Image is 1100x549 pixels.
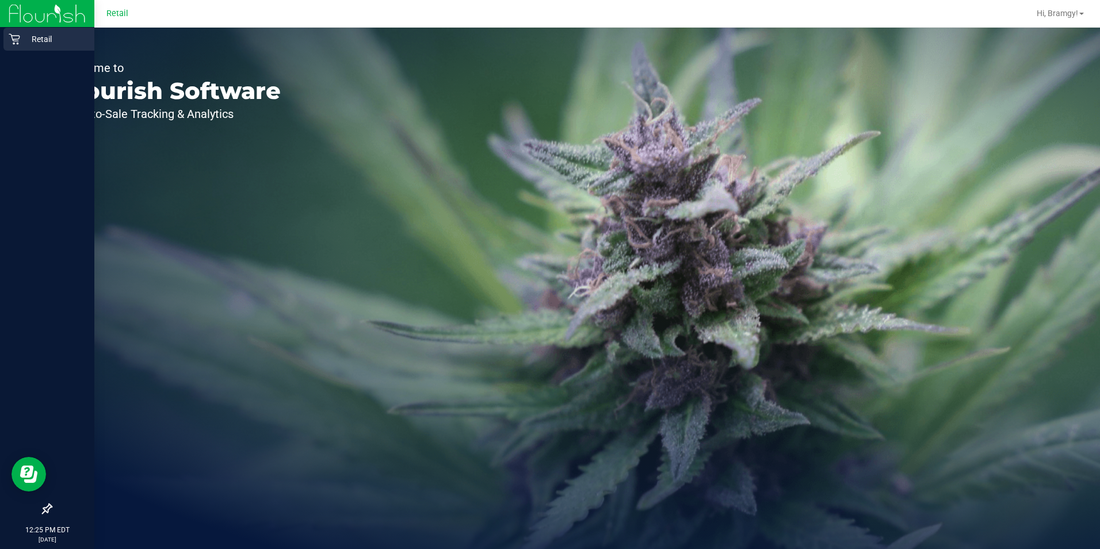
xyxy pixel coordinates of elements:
iframe: Resource center [12,457,46,491]
p: Welcome to [62,62,281,74]
p: Retail [20,32,89,46]
span: Hi, Bramgy! [1037,9,1078,18]
span: Retail [106,9,128,18]
p: [DATE] [5,535,89,544]
inline-svg: Retail [9,33,20,45]
p: Seed-to-Sale Tracking & Analytics [62,108,281,120]
p: 12:25 PM EDT [5,525,89,535]
p: Flourish Software [62,79,281,102]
